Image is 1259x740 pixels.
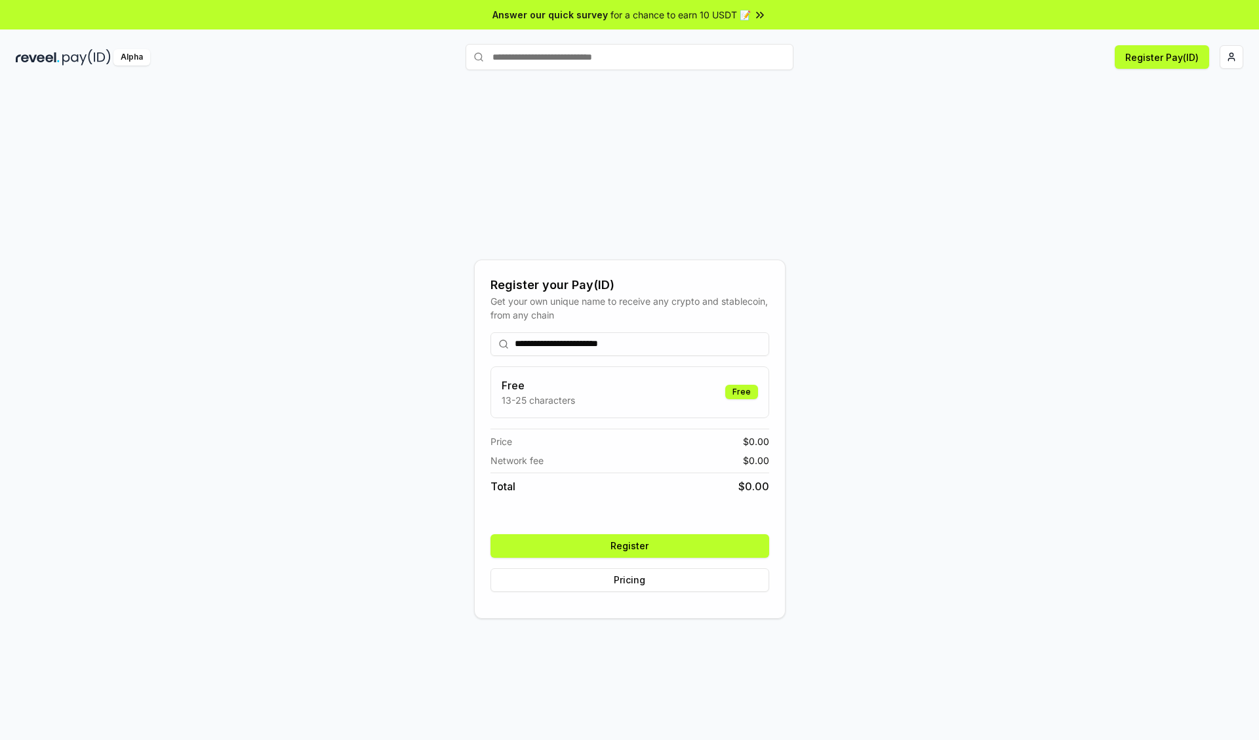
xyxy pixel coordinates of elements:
[113,49,150,66] div: Alpha
[16,49,60,66] img: reveel_dark
[502,393,575,407] p: 13-25 characters
[490,478,515,494] span: Total
[490,534,769,558] button: Register
[490,454,544,467] span: Network fee
[743,454,769,467] span: $ 0.00
[492,8,608,22] span: Answer our quick survey
[502,378,575,393] h3: Free
[490,294,769,322] div: Get your own unique name to receive any crypto and stablecoin, from any chain
[1115,45,1209,69] button: Register Pay(ID)
[725,385,758,399] div: Free
[490,568,769,592] button: Pricing
[490,276,769,294] div: Register your Pay(ID)
[490,435,512,448] span: Price
[743,435,769,448] span: $ 0.00
[62,49,111,66] img: pay_id
[738,478,769,494] span: $ 0.00
[610,8,751,22] span: for a chance to earn 10 USDT 📝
